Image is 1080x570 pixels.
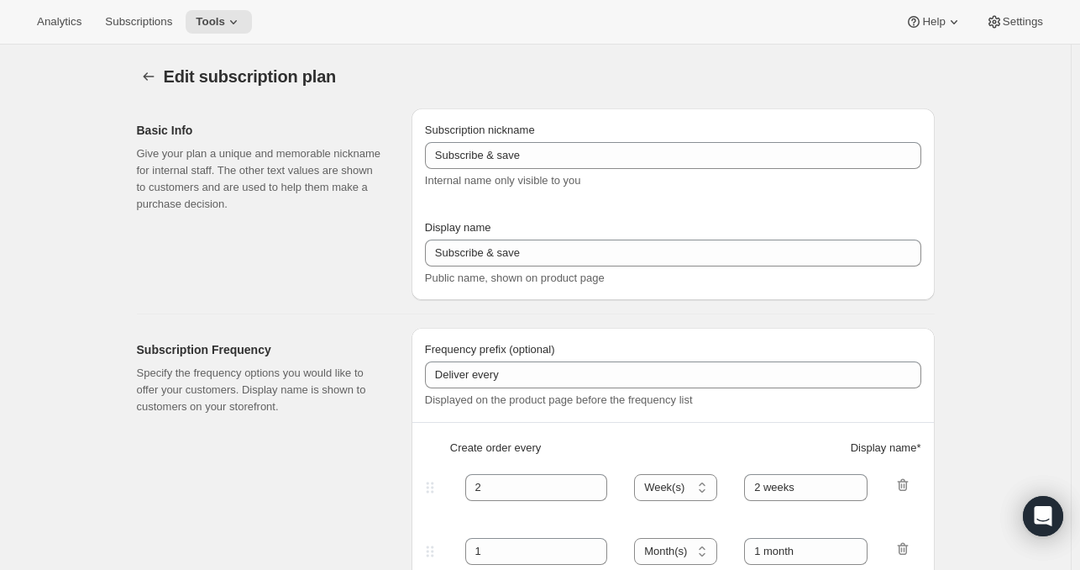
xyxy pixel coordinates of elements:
[976,10,1053,34] button: Settings
[425,393,693,406] span: Displayed on the product page before the frequency list
[196,15,225,29] span: Tools
[425,343,555,356] span: Frequency prefix (optional)
[95,10,182,34] button: Subscriptions
[425,174,581,187] span: Internal name only visible to you
[1003,15,1043,29] span: Settings
[137,145,385,213] p: Give your plan a unique and memorable nickname for internal staff. The other text values are show...
[851,440,921,457] span: Display name *
[37,15,81,29] span: Analytics
[137,341,385,358] h2: Subscription Frequency
[425,272,605,284] span: Public name, shown on product page
[425,362,921,388] input: Deliver every
[425,221,491,234] span: Display name
[425,142,921,169] input: Subscribe & Save
[27,10,92,34] button: Analytics
[425,124,535,136] span: Subscription nickname
[137,365,385,415] p: Specify the frequency options you would like to offer your customers. Display name is shown to cu...
[1023,496,1063,536] div: Open Intercom Messenger
[105,15,172,29] span: Subscriptions
[186,10,252,34] button: Tools
[744,474,868,501] input: 1 month
[922,15,945,29] span: Help
[137,65,160,88] button: Subscription plans
[895,10,972,34] button: Help
[164,67,337,86] span: Edit subscription plan
[744,538,868,565] input: 1 month
[137,122,385,139] h2: Basic Info
[425,240,921,267] input: Subscribe & Save
[450,440,541,457] span: Create order every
